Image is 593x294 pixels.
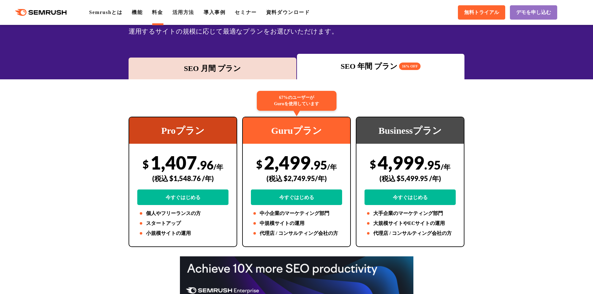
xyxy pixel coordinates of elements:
a: 資料ダウンロード [266,10,310,15]
li: 小規模サイトの運用 [137,230,228,237]
div: 1,407 [137,152,228,205]
a: 導入事例 [204,10,225,15]
div: (税込 $1,548.76 /年) [137,167,228,189]
li: 個人やフリーランスの方 [137,210,228,217]
a: デモを申し込む [510,5,557,20]
a: 機能 [132,10,143,15]
li: 代理店 / コンサルティング会社の方 [365,230,456,237]
a: 今すぐはじめる [251,189,342,205]
li: スタートアップ [137,220,228,227]
div: Proプラン [129,117,237,144]
span: .96 [197,158,214,172]
span: 16% OFF [399,63,421,70]
div: SEOの3つの料金プランから、広告・SNS・市場調査ツールキットをご用意しています。業務領域や会社の規模、運用するサイトの規模に応じて最適なプランをお選びいただけます。 [129,15,464,37]
span: $ [370,158,376,170]
div: Businessプラン [356,117,464,144]
li: 中小企業のマーケティング部門 [251,210,342,217]
span: /年 [327,163,337,171]
a: 活用方法 [172,10,194,15]
a: 無料トライアル [458,5,505,20]
div: 4,999 [365,152,456,205]
a: 今すぐはじめる [137,189,228,205]
a: 料金 [152,10,163,15]
span: デモを申し込む [516,9,551,16]
span: /年 [214,163,223,171]
span: /年 [441,163,450,171]
a: 今すぐはじめる [365,189,456,205]
span: $ [143,158,149,170]
div: SEO 月間 プラン [132,63,293,74]
a: Semrushとは [89,10,122,15]
span: 無料トライアル [464,9,499,16]
li: 代理店 / コンサルティング会社の方 [251,230,342,237]
div: Guruプラン [243,117,350,144]
span: $ [256,158,262,170]
li: 大規模サイトやECサイトの運用 [365,220,456,227]
li: 中規模サイトの運用 [251,220,342,227]
li: 大手企業のマーケティング部門 [365,210,456,217]
div: 2,499 [251,152,342,205]
a: セミナー [235,10,256,15]
div: (税込 $2,749.95/年) [251,167,342,189]
span: .95 [424,158,441,172]
div: SEO 年間 プラン [300,61,462,72]
div: 67%のユーザーが Guruを使用しています [257,91,337,111]
div: (税込 $5,499.95 /年) [365,167,456,189]
span: .95 [311,158,327,172]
